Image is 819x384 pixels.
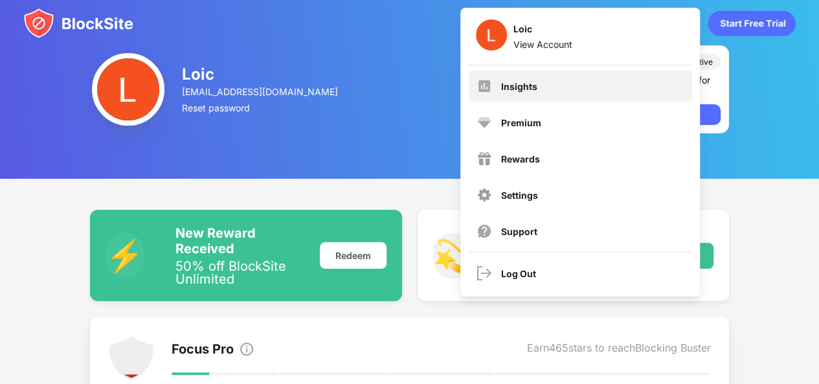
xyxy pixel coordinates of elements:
[477,115,492,130] img: premium.svg
[477,223,492,239] img: support.svg
[476,19,507,51] img: ACg8ocIumtPydclL82o0iYG-fX0EnMrAGd4T22ebj1Iev_l2M76Qnf4=s96-c
[182,86,340,97] div: [EMAIL_ADDRESS][DOMAIN_NAME]
[182,102,340,113] div: Reset password
[477,78,492,94] img: menu-insights.svg
[501,153,540,164] div: Rewards
[23,8,133,39] img: blocksite-icon.svg
[477,151,492,166] img: menu-rewards.svg
[527,341,711,359] div: Earn 465 stars to reach Blocking Buster
[320,242,387,269] div: Redeem
[501,190,538,201] div: Settings
[501,81,537,92] div: Insights
[689,57,713,67] div: Active
[501,268,536,279] div: Log Out
[513,23,572,39] div: Loic
[182,65,340,84] div: Loic
[175,225,304,256] div: New Reward Received
[106,232,144,279] div: ⚡️
[477,265,492,281] img: logout.svg
[239,341,254,357] img: info.svg
[708,10,796,36] div: animation
[92,53,164,126] img: ACg8ocIumtPydclL82o0iYG-fX0EnMrAGd4T22ebj1Iev_l2M76Qnf4=s96-c
[501,117,541,128] div: Premium
[433,232,472,279] div: 💫
[501,226,537,237] div: Support
[513,39,572,50] div: View Account
[175,260,304,286] div: 50% off BlockSite Unlimited
[477,187,492,203] img: menu-settings.svg
[172,341,234,359] div: Focus Pro
[108,335,155,381] img: points-level-1.svg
